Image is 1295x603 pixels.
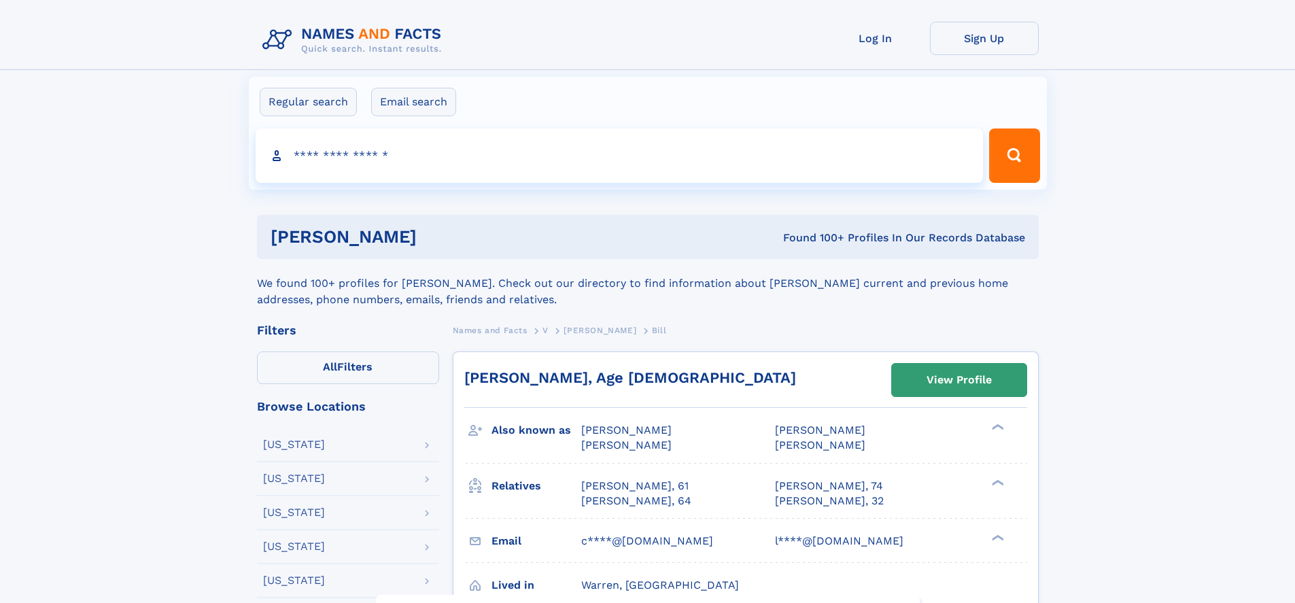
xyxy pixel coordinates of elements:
[257,400,439,413] div: Browse Locations
[491,419,581,442] h3: Also known as
[257,259,1039,308] div: We found 100+ profiles for [PERSON_NAME]. Check out our directory to find information about [PERS...
[491,475,581,498] h3: Relatives
[491,574,581,597] h3: Lived in
[892,364,1026,396] a: View Profile
[542,322,549,339] a: V
[989,128,1039,183] button: Search Button
[927,364,992,396] div: View Profile
[930,22,1039,55] a: Sign Up
[371,88,456,116] label: Email search
[775,424,865,436] span: [PERSON_NAME]
[260,88,357,116] label: Regular search
[775,438,865,451] span: [PERSON_NAME]
[263,541,325,552] div: [US_STATE]
[257,351,439,384] label: Filters
[652,326,666,335] span: Bill
[263,473,325,484] div: [US_STATE]
[581,579,739,591] span: Warren, [GEOGRAPHIC_DATA]
[821,22,930,55] a: Log In
[453,322,528,339] a: Names and Facts
[775,494,884,509] a: [PERSON_NAME], 32
[323,360,337,373] span: All
[564,322,636,339] a: [PERSON_NAME]
[775,479,883,494] a: [PERSON_NAME], 74
[263,439,325,450] div: [US_STATE]
[464,369,796,386] a: [PERSON_NAME], Age [DEMOGRAPHIC_DATA]
[581,438,672,451] span: [PERSON_NAME]
[491,530,581,553] h3: Email
[263,575,325,586] div: [US_STATE]
[257,22,453,58] img: Logo Names and Facts
[988,478,1005,487] div: ❯
[988,423,1005,432] div: ❯
[263,507,325,518] div: [US_STATE]
[600,230,1025,245] div: Found 100+ Profiles In Our Records Database
[256,128,984,183] input: search input
[257,324,439,337] div: Filters
[564,326,636,335] span: [PERSON_NAME]
[988,533,1005,542] div: ❯
[271,228,600,245] h1: [PERSON_NAME]
[581,424,672,436] span: [PERSON_NAME]
[542,326,549,335] span: V
[581,479,689,494] a: [PERSON_NAME], 61
[581,494,691,509] a: [PERSON_NAME], 64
